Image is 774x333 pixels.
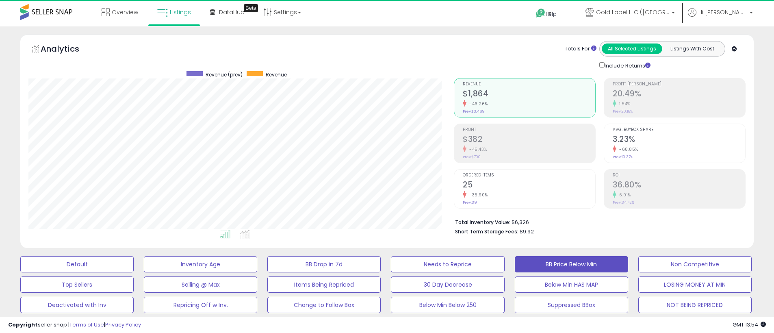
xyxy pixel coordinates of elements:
[616,146,638,152] small: -68.85%
[20,297,134,313] button: Deactivated with Inv
[698,8,747,16] span: Hi [PERSON_NAME]
[593,61,660,70] div: Include Returns
[206,71,243,78] span: Revenue (prev)
[105,321,141,329] a: Privacy Policy
[463,135,595,146] h2: $382
[391,256,504,272] button: Needs to Reprice
[546,11,557,17] span: Help
[733,321,766,329] span: 2025-09-16 13:54 GMT
[529,2,572,26] a: Help
[638,256,752,272] button: Non Competitive
[267,297,381,313] button: Change to Follow Box
[613,89,745,100] h2: 20.49%
[613,82,745,87] span: Profit [PERSON_NAME]
[638,276,752,293] button: LOSING MONEY AT MIN
[515,276,628,293] button: Below Min HAS MAP
[662,44,722,54] button: Listings With Cost
[463,180,595,191] h2: 25
[170,8,191,16] span: Listings
[391,276,504,293] button: 30 Day Decrease
[463,128,595,132] span: Profit
[463,173,595,178] span: Ordered Items
[688,8,753,26] a: Hi [PERSON_NAME]
[112,8,138,16] span: Overview
[466,192,488,198] small: -35.90%
[20,256,134,272] button: Default
[515,256,628,272] button: BB Price Below Min
[144,297,257,313] button: Repricing Off w Inv.
[463,89,595,100] h2: $1,864
[613,200,634,205] small: Prev: 34.42%
[613,128,745,132] span: Avg. Buybox Share
[8,321,141,329] div: seller snap | |
[219,8,245,16] span: DataHub
[466,146,487,152] small: -45.43%
[41,43,95,57] h5: Analytics
[602,44,662,54] button: All Selected Listings
[455,228,518,235] b: Short Term Storage Fees:
[8,321,38,329] strong: Copyright
[596,8,669,16] span: Gold Label LLC ([GEOGRAPHIC_DATA])
[144,276,257,293] button: Selling @ Max
[463,109,485,114] small: Prev: $3,469
[267,256,381,272] button: BB Drop in 7d
[391,297,504,313] button: Below Min Below 250
[144,256,257,272] button: Inventory Age
[455,219,510,226] b: Total Inventory Value:
[244,4,258,12] div: Tooltip anchor
[565,45,596,53] div: Totals For
[463,155,481,159] small: Prev: $700
[515,297,628,313] button: Suppressed BBox
[613,173,745,178] span: ROI
[20,276,134,293] button: Top Sellers
[613,180,745,191] h2: 36.80%
[466,101,488,107] small: -46.26%
[613,135,745,146] h2: 3.23%
[536,8,546,18] i: Get Help
[267,276,381,293] button: Items Being Repriced
[638,297,752,313] button: NOT BEING REPRICED
[520,228,534,235] span: $9.92
[266,71,287,78] span: Revenue
[616,192,631,198] small: 6.91%
[455,217,739,226] li: $6,326
[463,82,595,87] span: Revenue
[616,101,631,107] small: 1.54%
[613,109,633,114] small: Prev: 20.18%
[69,321,104,329] a: Terms of Use
[613,155,633,159] small: Prev: 10.37%
[463,200,477,205] small: Prev: 39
